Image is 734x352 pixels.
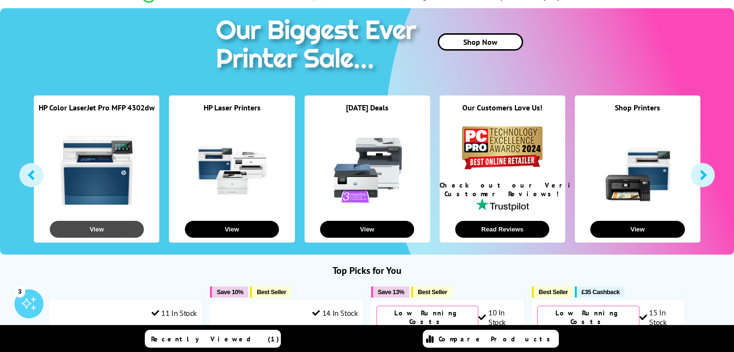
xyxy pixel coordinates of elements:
[478,308,519,327] div: 10 In Stock
[39,103,155,112] a: HP Color LaserJet Pro MFP 4302dw
[440,181,565,198] div: Check out our Verified Customer Reviews!
[305,103,430,124] div: [DATE] Deals
[151,335,279,343] span: Recently Viewed (1)
[537,306,639,329] div: Low Running Costs
[378,288,404,296] span: Save 13%
[217,288,243,296] span: Save 10%
[250,286,291,298] button: Best Seller
[145,330,281,348] a: Recently Viewed (1)
[411,286,452,298] button: Best Seller
[211,8,426,84] img: printer sale
[371,286,409,298] button: Save 13%
[50,221,144,238] button: View
[185,221,279,238] button: View
[532,286,573,298] button: Best Seller
[14,286,25,297] div: 3
[575,103,700,124] div: Shop Printers
[639,308,680,327] div: 15 In Stock
[204,103,261,112] a: HP Laser Printers
[257,288,286,296] span: Best Seller
[539,288,568,296] span: Best Seller
[438,33,523,51] a: Shop Now
[455,221,549,238] button: Read Reviews
[575,286,624,298] button: £35 Cashback
[440,103,565,124] div: Our Customers Love Us!
[590,221,684,238] button: View
[423,330,559,348] a: Compare Products
[376,306,479,329] div: Low Running Costs
[439,335,555,343] span: Compare Products
[152,308,197,318] div: 11 In Stock
[312,308,358,318] div: 14 In Stock
[210,286,248,298] button: Save 10%
[418,288,447,296] span: Best Seller
[320,221,414,238] button: View
[582,288,620,296] span: £35 Cashback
